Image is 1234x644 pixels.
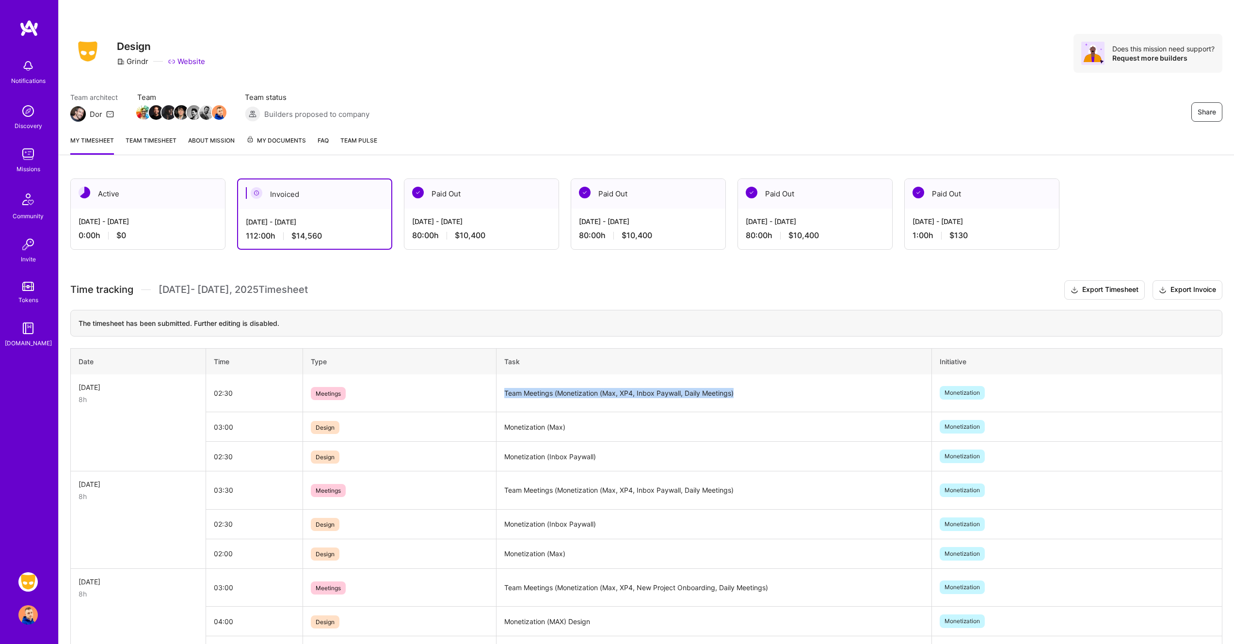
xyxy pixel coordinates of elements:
[1112,44,1215,53] div: Does this mission need support?
[412,230,551,241] div: 80:00 h
[303,348,496,374] th: Type
[1159,285,1167,295] i: icon Download
[161,105,176,120] img: Team Member Avatar
[79,382,198,392] div: [DATE]
[70,310,1222,337] div: The timesheet has been submitted. Further editing is disabled.
[412,216,551,226] div: [DATE] - [DATE]
[71,179,225,209] div: Active
[126,135,176,155] a: Team timesheet
[246,135,306,146] span: My Documents
[175,104,188,121] a: Team Member Avatar
[206,509,303,539] td: 02:30
[137,92,225,102] span: Team
[213,104,225,121] a: Team Member Avatar
[117,56,148,66] div: Grindr
[16,188,40,211] img: Community
[497,471,932,510] td: Team Meetings (Monetization (Max, XP4, Inbox Paywall, Daily Meetings)
[79,491,198,501] div: 8h
[579,230,718,241] div: 80:00 h
[18,101,38,121] img: discovery
[245,106,260,122] img: Builders proposed to company
[940,517,985,531] span: Monetization
[16,164,40,174] div: Missions
[311,451,339,464] span: Design
[1064,280,1145,300] button: Export Timesheet
[940,580,985,594] span: Monetization
[18,319,38,338] img: guide book
[949,230,968,241] span: $130
[497,348,932,374] th: Task
[149,105,163,120] img: Team Member Avatar
[117,40,205,52] h3: Design
[246,135,306,155] a: My Documents
[206,442,303,471] td: 02:30
[497,412,932,442] td: Monetization (Max)
[291,231,322,241] span: $14,560
[1081,42,1105,65] img: Avatar
[746,230,884,241] div: 80:00 h
[311,581,346,595] span: Meetings
[206,568,303,607] td: 03:00
[70,106,86,122] img: Team Architect
[206,607,303,636] td: 04:00
[188,135,235,155] a: About Mission
[497,607,932,636] td: Monetization (MAX) Design
[18,572,38,592] img: Grindr: Design
[404,179,559,209] div: Paid Out
[1153,280,1222,300] button: Export Invoice
[1198,107,1216,117] span: Share
[497,539,932,568] td: Monetization (Max)
[137,104,150,121] a: Team Member Avatar
[455,230,485,241] span: $10,400
[579,216,718,226] div: [DATE] - [DATE]
[311,387,346,400] span: Meetings
[940,483,985,497] span: Monetization
[22,282,34,291] img: tokens
[905,179,1059,209] div: Paid Out
[79,589,198,599] div: 8h
[13,211,44,221] div: Community
[940,386,985,400] span: Monetization
[162,104,175,121] a: Team Member Avatar
[159,284,308,296] span: [DATE] - [DATE] , 2025 Timesheet
[116,230,126,241] span: $0
[19,19,39,37] img: logo
[311,421,339,434] span: Design
[21,254,36,264] div: Invite
[746,216,884,226] div: [DATE] - [DATE]
[246,231,384,241] div: 112:00 h
[200,104,213,121] a: Team Member Avatar
[245,92,369,102] span: Team status
[70,135,114,155] a: My timesheet
[11,76,46,86] div: Notifications
[90,109,102,119] div: Dor
[940,420,985,434] span: Monetization
[940,547,985,561] span: Monetization
[106,110,114,118] i: icon Mail
[788,230,819,241] span: $10,400
[16,572,40,592] a: Grindr: Design
[79,479,198,489] div: [DATE]
[913,187,924,198] img: Paid Out
[913,216,1051,226] div: [DATE] - [DATE]
[206,374,303,412] td: 02:30
[340,137,377,144] span: Team Pulse
[18,235,38,254] img: Invite
[311,484,346,497] span: Meetings
[497,374,932,412] td: Team Meetings (Monetization (Max, XP4, Inbox Paywall, Daily Meetings)
[1191,102,1222,122] button: Share
[206,471,303,510] td: 03:30
[71,348,206,374] th: Date
[117,58,125,65] i: icon CompanyGray
[150,104,162,121] a: Team Member Avatar
[579,187,591,198] img: Paid Out
[571,179,725,209] div: Paid Out
[940,450,985,463] span: Monetization
[18,56,38,76] img: bell
[940,614,985,628] span: Monetization
[497,442,932,471] td: Monetization (Inbox Paywall)
[932,348,1222,374] th: Initiative
[251,187,262,199] img: Invoiced
[212,105,226,120] img: Team Member Avatar
[79,216,217,226] div: [DATE] - [DATE]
